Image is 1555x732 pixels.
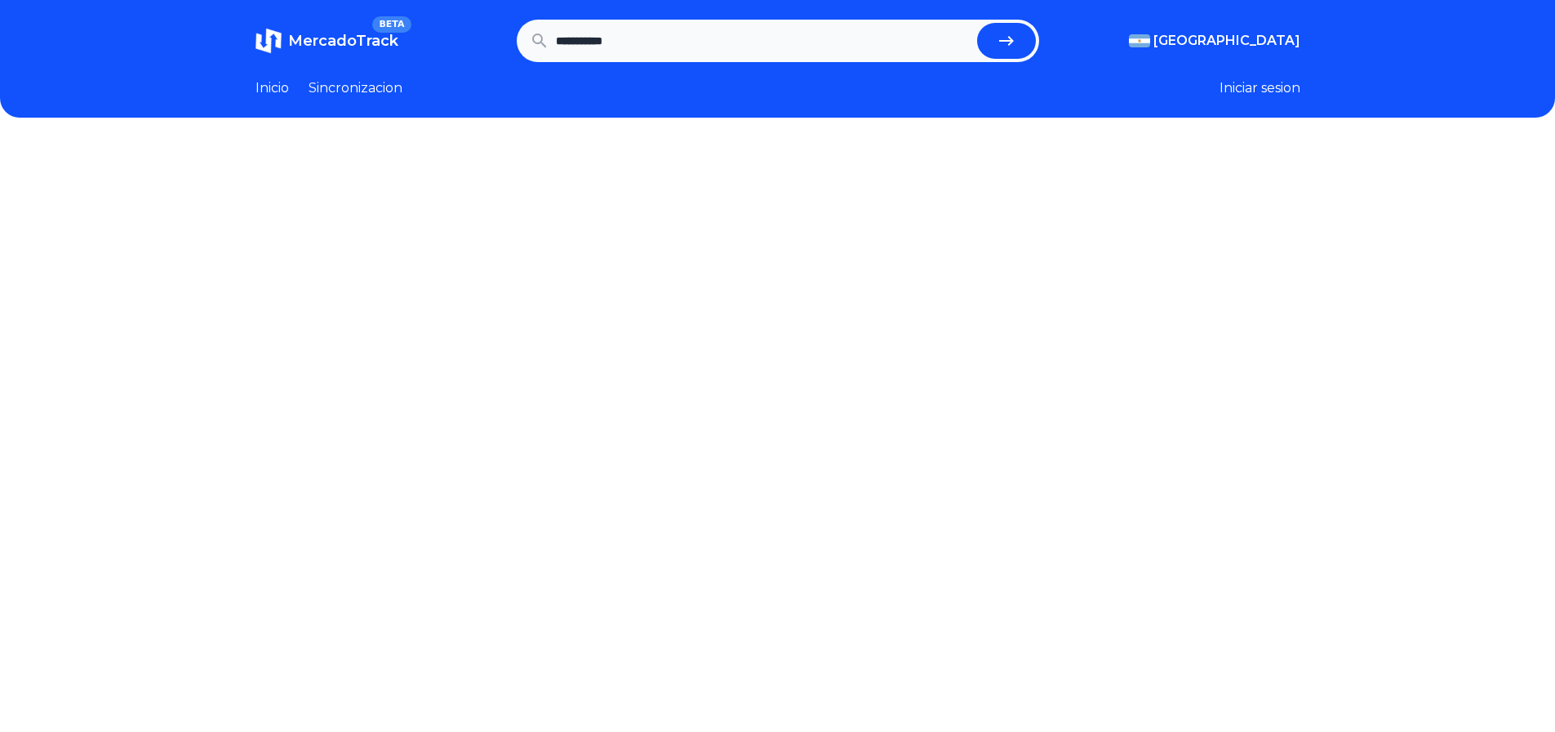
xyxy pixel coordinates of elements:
span: [GEOGRAPHIC_DATA] [1153,31,1300,51]
img: MercadoTrack [255,28,282,54]
img: Argentina [1129,34,1150,47]
a: Inicio [255,78,289,98]
a: Sincronizacion [309,78,402,98]
button: Iniciar sesion [1220,78,1300,98]
span: MercadoTrack [288,32,398,50]
span: BETA [372,16,411,33]
button: [GEOGRAPHIC_DATA] [1129,31,1300,51]
a: MercadoTrackBETA [255,28,398,54]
